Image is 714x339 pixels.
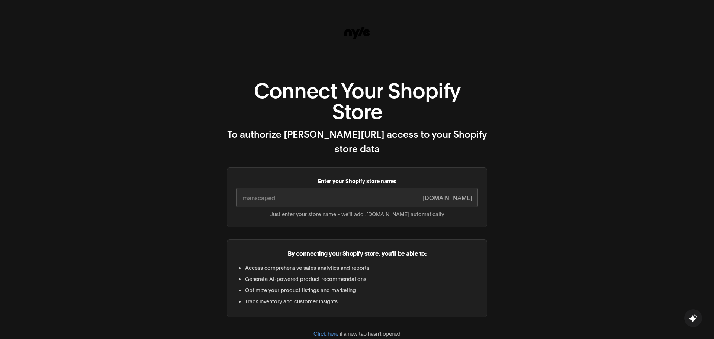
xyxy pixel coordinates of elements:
input: manscaped [236,188,478,207]
li: Track inventory and customer insights [245,297,478,305]
label: Enter your Shopify store name: [236,177,478,185]
li: Generate AI-powered product recommendations [245,275,478,283]
h4: To authorize [PERSON_NAME][URL] access to your Shopify store data [227,126,487,156]
small: Just enter your store name - we'll add .[DOMAIN_NAME] automatically [236,210,478,218]
p: By connecting your Shopify store, you'll be able to: [236,249,478,258]
li: Optimize your product listings and marketing [245,286,478,294]
p: if a new tab hasn't opened [227,329,487,338]
h1: Connect Your Shopify Store [227,79,487,120]
li: Access comprehensive sales analytics and reports [245,263,478,272]
button: Click here [313,329,338,338]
